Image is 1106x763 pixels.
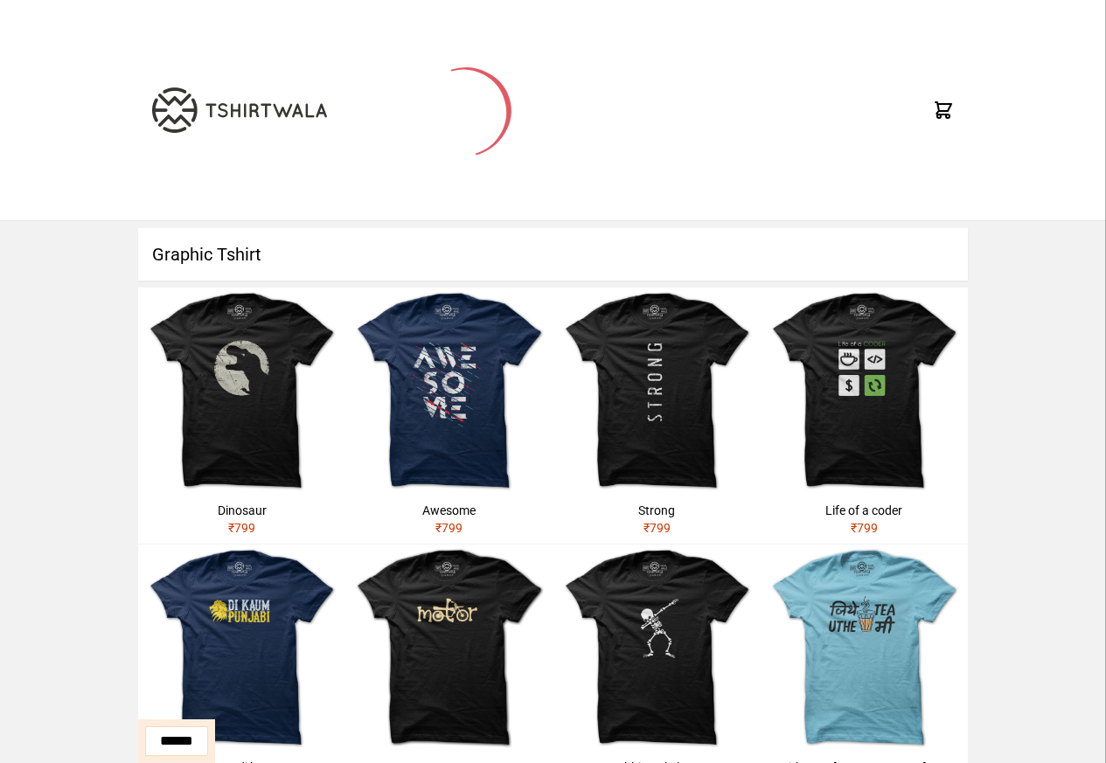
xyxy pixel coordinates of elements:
[643,521,671,535] span: ₹ 799
[761,545,968,752] img: jithe-tea-uthe-me.jpg
[553,288,761,544] a: Strong₹799
[228,521,255,535] span: ₹ 799
[761,288,968,544] a: Life of a coder₹799
[138,288,345,495] img: dinosaur.jpg
[345,288,553,495] img: awesome.jpg
[435,521,463,535] span: ₹ 799
[352,502,546,519] div: Awesome
[138,545,345,752] img: shera-di-kaum-punjabi-1.jpg
[768,502,961,519] div: Life of a coder
[345,545,553,752] img: motor.jpg
[145,502,338,519] div: Dinosaur
[560,502,754,519] div: Strong
[138,228,968,281] h1: Graphic Tshirt
[553,288,761,495] img: strong.jpg
[761,288,968,495] img: life-of-a-coder.jpg
[152,87,327,133] img: TW-LOGO-400-104.png
[851,521,878,535] span: ₹ 799
[138,288,345,544] a: Dinosaur₹799
[345,288,553,544] a: Awesome₹799
[553,545,761,752] img: skeleton-dabbing.jpg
